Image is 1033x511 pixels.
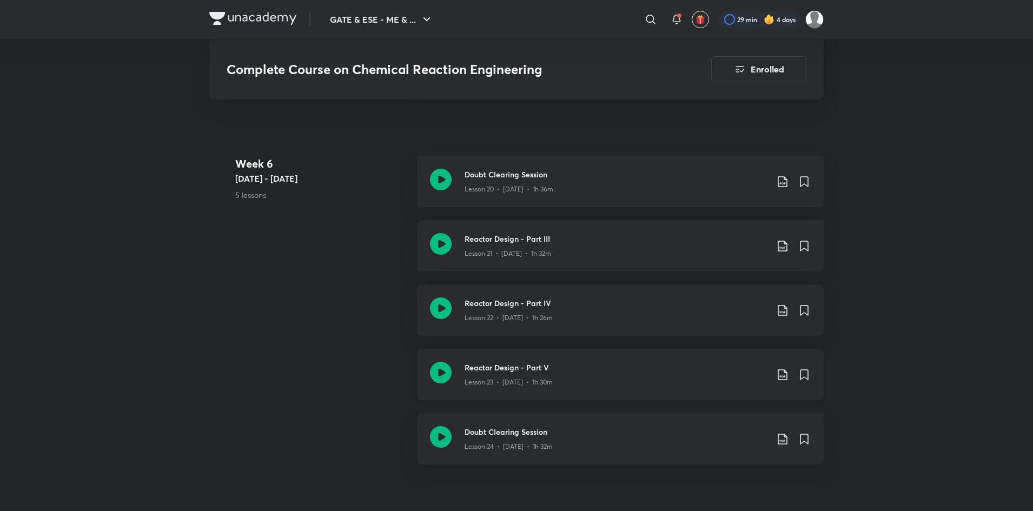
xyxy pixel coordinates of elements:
[696,15,705,24] img: avatar
[805,10,824,29] img: Prakhar Mishra
[465,233,767,244] h3: Reactor Design - Part III
[465,249,551,258] p: Lesson 21 • [DATE] • 1h 32m
[465,297,767,309] h3: Reactor Design - Part IV
[465,377,553,387] p: Lesson 23 • [DATE] • 1h 30m
[417,156,824,220] a: Doubt Clearing SessionLesson 20 • [DATE] • 1h 36m
[227,62,650,77] h3: Complete Course on Chemical Reaction Engineering
[692,11,709,28] button: avatar
[235,156,408,172] h4: Week 6
[465,169,767,180] h3: Doubt Clearing Session
[235,172,408,185] h5: [DATE] - [DATE]
[465,184,553,194] p: Lesson 20 • [DATE] • 1h 36m
[465,313,553,323] p: Lesson 22 • [DATE] • 1h 26m
[711,56,806,82] button: Enrolled
[417,220,824,284] a: Reactor Design - Part IIILesson 21 • [DATE] • 1h 32m
[235,189,408,201] p: 5 lessons
[465,442,553,452] p: Lesson 24 • [DATE] • 1h 32m
[465,362,767,373] h3: Reactor Design - Part V
[465,426,767,437] h3: Doubt Clearing Session
[764,14,774,25] img: streak
[209,12,296,25] img: Company Logo
[209,12,296,28] a: Company Logo
[417,413,824,477] a: Doubt Clearing SessionLesson 24 • [DATE] • 1h 32m
[417,349,824,413] a: Reactor Design - Part VLesson 23 • [DATE] • 1h 30m
[417,284,824,349] a: Reactor Design - Part IVLesson 22 • [DATE] • 1h 26m
[323,9,440,30] button: GATE & ESE - ME & ...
